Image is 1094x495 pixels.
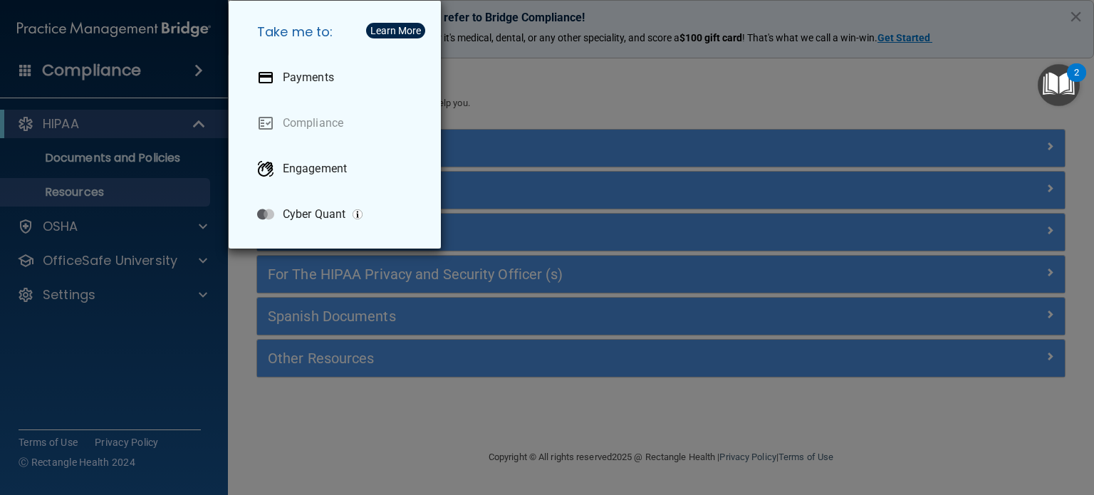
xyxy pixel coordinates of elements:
a: Payments [246,58,429,98]
h5: Take me to: [246,12,429,52]
a: Cyber Quant [246,194,429,234]
button: Open Resource Center, 2 new notifications [1038,64,1080,106]
div: Learn More [370,26,421,36]
p: Payments [283,71,334,85]
p: Engagement [283,162,347,176]
button: Learn More [366,23,425,38]
p: Cyber Quant [283,207,345,222]
a: Compliance [246,103,429,143]
div: 2 [1074,73,1079,91]
a: Engagement [246,149,429,189]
